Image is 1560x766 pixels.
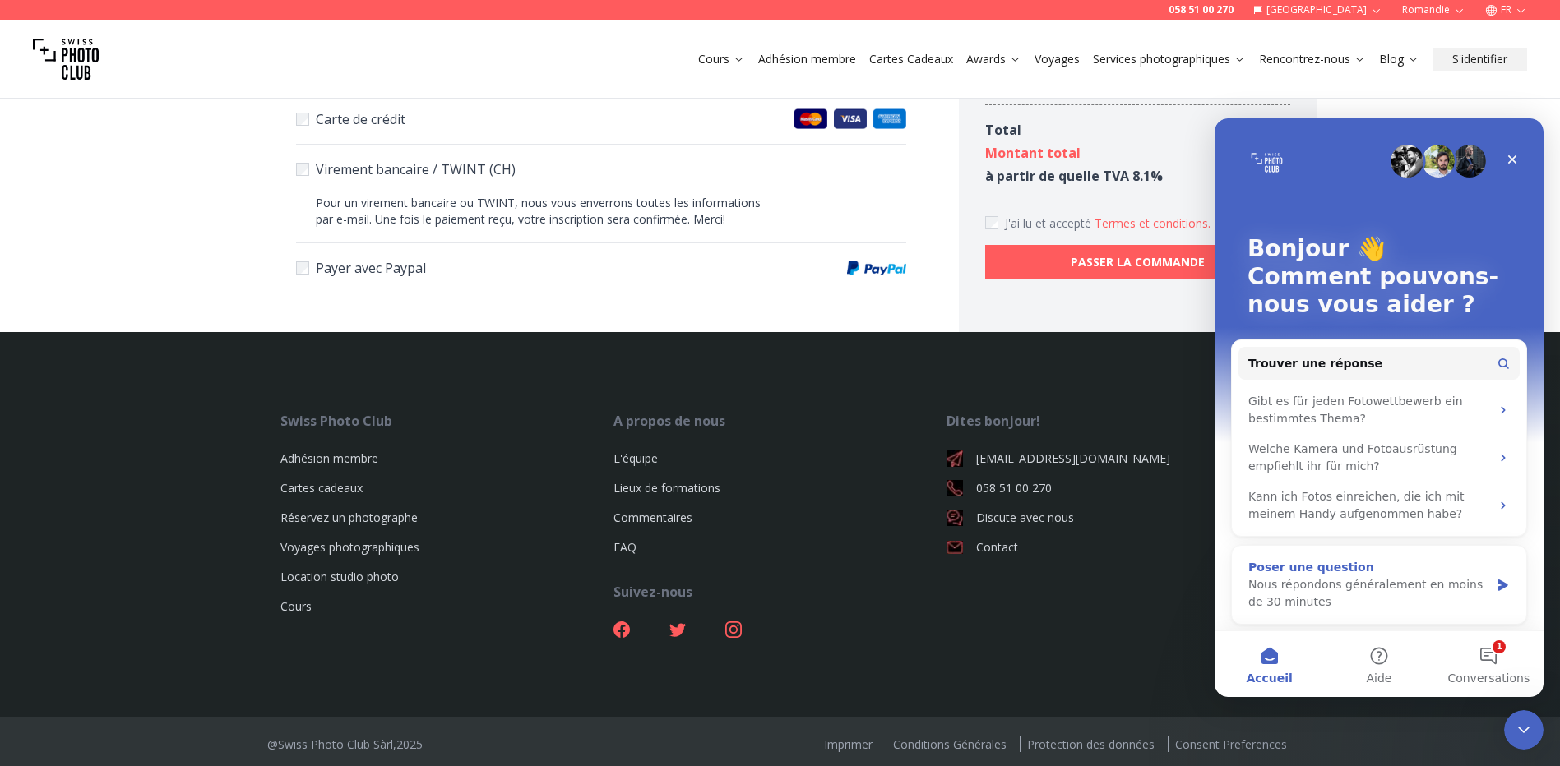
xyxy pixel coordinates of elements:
[613,539,636,555] a: FAQ
[752,48,863,71] button: Adhésion membre
[960,48,1028,71] button: Awards
[947,450,1280,467] a: [EMAIL_ADDRESS][DOMAIN_NAME]
[1379,51,1419,67] a: Blog
[692,48,752,71] button: Cours
[296,113,309,126] input: Carte de créditMaster CardsVisaAmerican Express
[947,510,1280,526] a: Discute avec nous
[1028,48,1086,71] button: Voyages
[1504,710,1544,750] iframe: Intercom live chat
[1035,51,1080,67] a: Voyages
[985,141,1081,164] div: Montant total
[296,256,906,279] label: Payer avec Paypal
[296,163,309,176] input: Virement bancaire / TWINT (CH)
[613,411,947,431] div: A propos de nous
[985,164,1163,187] div: à partir de quelle TVA 8.1 %
[698,51,745,67] a: Cours
[613,582,947,602] div: Suivez-nous
[280,569,399,584] a: Location studio photo
[296,108,906,131] label: Carte de crédit
[1215,118,1544,697] iframe: Intercom live chat
[1259,51,1366,67] a: Rencontrez-nous
[1086,48,1252,71] button: Services photographiques
[280,539,419,555] a: Voyages photographiques
[794,108,827,129] img: Master Cards
[613,510,692,525] a: Commentaires
[1168,736,1294,752] a: Consent Preferences
[296,195,770,228] p: Pour un virement bancaire ou TWINT, nous vous enverrons toutes les informations par e-mail. Une f...
[296,158,906,181] label: Virement bancaire / TWINT (CH)
[966,51,1021,67] a: Awards
[613,450,658,466] a: L'équipe
[280,411,613,431] div: Swiss Photo Club
[280,480,363,496] a: Cartes cadeaux
[1005,215,1095,231] span: J'ai lu et accepté
[267,736,423,753] div: @Swiss Photo Club Sàrl, 2025
[33,26,99,92] img: Swiss photo club
[985,118,1021,141] div: Total
[869,51,953,67] a: Cartes Cadeaux
[985,216,998,229] input: Accept terms
[1095,215,1211,232] button: Accept termsJ'ai lu et accepté
[886,736,1013,752] a: Conditions Générales
[296,261,309,275] input: Payer avec PaypalPaypal
[613,480,720,496] a: Lieux de formations
[863,48,960,71] button: Cartes Cadeaux
[947,411,1280,431] div: Dites bonjour!
[947,480,1280,496] a: 058 51 00 270
[947,539,1280,556] a: Contact
[985,245,1290,279] button: PASSER LA COMMANDE
[1373,48,1426,71] button: Blog
[280,510,418,525] a: Réservez un photographe
[1252,48,1373,71] button: Rencontrez-nous
[1020,736,1161,752] a: Protection des données
[758,51,856,67] a: Adhésion membre
[280,598,312,614] a: Cours
[1169,3,1234,16] a: 058 51 00 270
[1433,48,1527,71] button: S'identifier
[280,450,378,466] a: Adhésion membre
[834,108,867,129] img: Visa
[1071,254,1205,270] b: PASSER LA COMMANDE
[1093,51,1246,67] a: Services photographiques
[847,261,906,275] img: Paypal
[873,108,906,129] img: American Express
[817,736,879,752] a: Imprimer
